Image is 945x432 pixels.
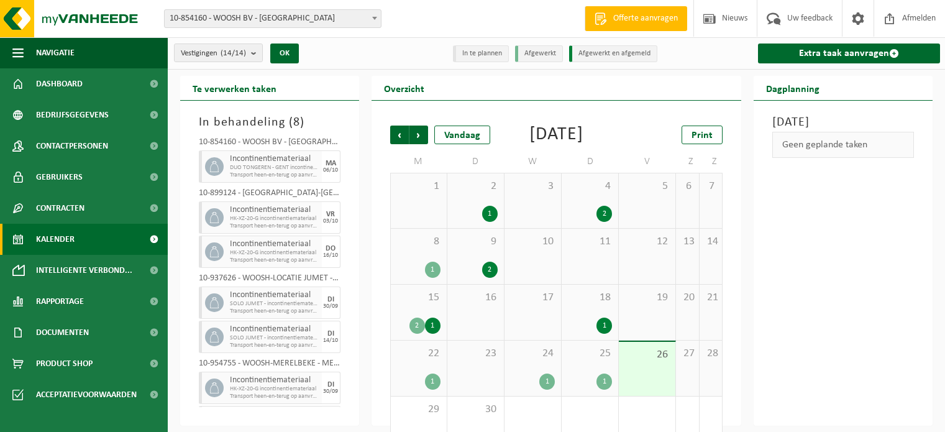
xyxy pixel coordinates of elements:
span: Rapportage [36,286,84,317]
div: 30/09 [323,388,338,395]
span: 19 [625,291,669,305]
span: Incontinentiemateriaal [230,239,319,249]
td: V [619,150,676,173]
span: 7 [706,180,716,193]
span: 6 [682,180,692,193]
span: Gebruikers [36,162,83,193]
td: D [562,150,619,173]
div: 1 [596,318,612,334]
button: OK [270,44,299,63]
span: SOLO JUMET - incontinentiemateriaal [230,334,319,342]
span: HK-XZ-20-G incontinentiemateriaal [230,385,319,393]
td: W [504,150,562,173]
div: MA [326,160,336,167]
div: VR [326,211,335,218]
div: DO [326,245,336,252]
span: 5 [625,180,669,193]
div: 1 [425,262,441,278]
div: 2 [482,262,498,278]
span: Incontinentiemateriaal [230,154,319,164]
span: Contactpersonen [36,131,108,162]
span: 18 [568,291,612,305]
span: Transport heen-en-terug op aanvraag [230,308,319,315]
button: Vestigingen(14/14) [174,44,263,62]
a: Extra taak aanvragen [758,44,940,63]
span: Transport heen-en-terug op aanvraag [230,257,319,264]
span: 29 [397,403,441,416]
a: Print [682,126,723,144]
span: Volgende [409,126,428,144]
span: Transport heen-en-terug op aanvraag [230,393,319,400]
span: Navigatie [36,37,75,68]
div: 14/10 [323,338,338,344]
td: Z [700,150,723,173]
span: Kalender [36,224,75,255]
div: 10-954755 - WOOSH-MERELBEKE - MERELBEKE [199,359,340,372]
span: 23 [454,347,498,361]
span: 4 [568,180,612,193]
span: Transport heen-en-terug op aanvraag [230,172,319,179]
span: 8 [293,116,300,129]
span: 27 [682,347,692,361]
div: 06/10 [323,167,338,173]
div: 30/09 [323,303,338,310]
div: 10-899124 - [GEOGRAPHIC_DATA]-[GEOGRAPHIC_DATA] [GEOGRAPHIC_DATA] - [GEOGRAPHIC_DATA] [199,189,340,201]
span: Product Shop [36,348,93,379]
span: Incontinentiemateriaal [230,324,319,334]
span: 10-854160 - WOOSH BV - GENT [165,10,381,27]
h2: Te verwerken taken [180,76,289,100]
span: 13 [682,235,692,249]
span: Vorige [390,126,409,144]
span: 8 [397,235,441,249]
span: Transport heen-en-terug op aanvraag [230,342,319,349]
td: M [390,150,447,173]
div: 10-937626 - WOOSH-LOCATIE JUMET - JUMET [199,274,340,287]
div: 1 [539,374,555,390]
span: 22 [397,347,441,361]
span: 21 [706,291,716,305]
span: 9 [454,235,498,249]
span: 3 [511,180,555,193]
div: DI [327,330,334,338]
td: D [447,150,504,173]
span: Transport heen-en-terug op aanvraag [230,223,319,230]
span: 20 [682,291,692,305]
span: 10 [511,235,555,249]
a: Offerte aanvragen [585,6,687,31]
span: 12 [625,235,669,249]
div: [DATE] [529,126,583,144]
h2: Overzicht [372,76,437,100]
span: 30 [454,403,498,416]
span: Intelligente verbond... [36,255,132,286]
div: DI [327,296,334,303]
div: 16/10 [323,252,338,259]
span: 25 [568,347,612,361]
div: 1 [482,206,498,222]
span: SOLO JUMET - incontinentiemateriaal [230,300,319,308]
span: 16 [454,291,498,305]
span: Vestigingen [181,44,246,63]
span: 10-854160 - WOOSH BV - GENT [164,9,381,28]
span: HK-XZ-20-G incontinentiemateriaal [230,215,319,223]
span: Print [692,131,713,140]
h3: [DATE] [772,113,914,132]
span: 1 [397,180,441,193]
div: 1 [596,374,612,390]
h2: Dagplanning [754,76,832,100]
div: 10-854160 - WOOSH BV - [GEOGRAPHIC_DATA] [199,138,340,150]
span: 14 [706,235,716,249]
span: 28 [706,347,716,361]
div: 03/10 [323,218,338,224]
span: 2 [454,180,498,193]
span: 11 [568,235,612,249]
count: (14/14) [221,49,246,57]
span: 26 [625,348,669,362]
span: Incontinentiemateriaal [230,290,319,300]
li: Afgewerkt [515,45,563,62]
h3: In behandeling ( ) [199,113,340,132]
td: Z [676,150,699,173]
span: Incontinentiemateriaal [230,205,319,215]
div: 2 [409,318,425,334]
span: Documenten [36,317,89,348]
span: Incontinentiemateriaal [230,375,319,385]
